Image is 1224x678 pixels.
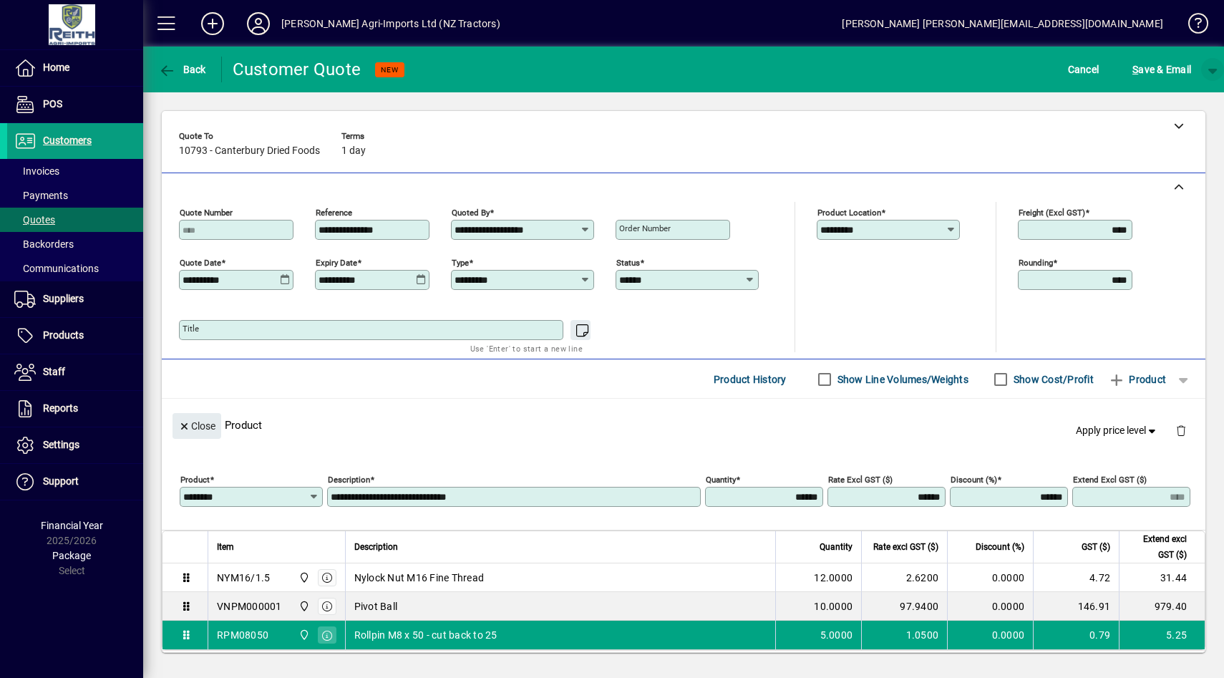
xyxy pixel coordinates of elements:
[976,539,1024,555] span: Discount (%)
[354,539,398,555] span: Description
[7,208,143,232] a: Quotes
[7,318,143,354] a: Products
[1019,208,1085,218] mat-label: Freight (excl GST)
[470,340,583,357] mat-hint: Use 'Enter' to start a new line
[7,183,143,208] a: Payments
[714,368,787,391] span: Product History
[190,11,235,37] button: Add
[43,62,69,73] span: Home
[1076,423,1159,438] span: Apply price level
[328,475,370,485] mat-label: Description
[7,354,143,390] a: Staff
[708,367,792,392] button: Product History
[1033,563,1119,592] td: 4.72
[1164,424,1198,437] app-page-header-button: Delete
[1033,592,1119,621] td: 146.91
[1132,64,1138,75] span: S
[817,208,881,218] mat-label: Product location
[43,439,79,450] span: Settings
[1119,592,1205,621] td: 979.40
[951,475,997,485] mat-label: Discount (%)
[179,145,320,157] span: 10793 - Canterbury Dried Foods
[706,475,736,485] mat-label: Quantity
[281,12,500,35] div: [PERSON_NAME] Agri-Imports Ltd (NZ Tractors)
[43,293,84,304] span: Suppliers
[217,539,234,555] span: Item
[828,475,893,485] mat-label: Rate excl GST ($)
[217,599,282,614] div: VNPM000001
[14,263,99,274] span: Communications
[14,190,68,201] span: Payments
[43,98,62,110] span: POS
[820,628,853,642] span: 5.0000
[233,58,361,81] div: Customer Quote
[7,464,143,500] a: Support
[1119,621,1205,649] td: 5.25
[169,419,225,432] app-page-header-button: Close
[43,366,65,377] span: Staff
[1082,539,1110,555] span: GST ($)
[155,57,210,82] button: Back
[316,258,357,268] mat-label: Expiry date
[354,571,485,585] span: Nylock Nut M16 Fine Thread
[870,628,938,642] div: 1.0500
[1064,57,1103,82] button: Cancel
[7,256,143,281] a: Communications
[842,12,1163,35] div: [PERSON_NAME] [PERSON_NAME][EMAIL_ADDRESS][DOMAIN_NAME]
[870,599,938,614] div: 97.9400
[947,592,1033,621] td: 0.0000
[619,223,671,233] mat-label: Order number
[341,145,366,157] span: 1 day
[295,599,311,614] span: Ashburton
[1108,368,1166,391] span: Product
[43,329,84,341] span: Products
[183,324,199,334] mat-label: Title
[295,570,311,586] span: Ashburton
[217,628,268,642] div: RPM08050
[870,571,938,585] div: 2.6200
[354,599,398,614] span: Pivot Ball
[1132,58,1191,81] span: ave & Email
[43,402,78,414] span: Reports
[1068,58,1099,81] span: Cancel
[1019,258,1053,268] mat-label: Rounding
[7,87,143,122] a: POS
[43,475,79,487] span: Support
[7,281,143,317] a: Suppliers
[295,627,311,643] span: Ashburton
[143,57,222,82] app-page-header-button: Back
[814,571,853,585] span: 12.0000
[947,621,1033,649] td: 0.0000
[7,159,143,183] a: Invoices
[162,399,1205,451] div: Product
[1070,418,1165,444] button: Apply price level
[7,427,143,463] a: Settings
[316,208,352,218] mat-label: Reference
[873,539,938,555] span: Rate excl GST ($)
[1164,413,1198,447] button: Delete
[820,539,853,555] span: Quantity
[14,238,74,250] span: Backorders
[814,599,853,614] span: 10.0000
[1073,475,1147,485] mat-label: Extend excl GST ($)
[381,65,399,74] span: NEW
[52,550,91,561] span: Package
[354,628,497,642] span: Rollpin M8 x 50 - cut back to 25
[452,208,490,218] mat-label: Quoted by
[235,11,281,37] button: Profile
[41,520,103,531] span: Financial Year
[1101,367,1173,392] button: Product
[217,571,270,585] div: NYM16/1.5
[7,232,143,256] a: Backorders
[1119,563,1205,592] td: 31.44
[1177,3,1206,49] a: Knowledge Base
[1011,372,1094,387] label: Show Cost/Profit
[43,135,92,146] span: Customers
[452,258,469,268] mat-label: Type
[180,258,221,268] mat-label: Quote date
[180,208,233,218] mat-label: Quote number
[7,50,143,86] a: Home
[7,391,143,427] a: Reports
[835,372,968,387] label: Show Line Volumes/Weights
[1128,531,1187,563] span: Extend excl GST ($)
